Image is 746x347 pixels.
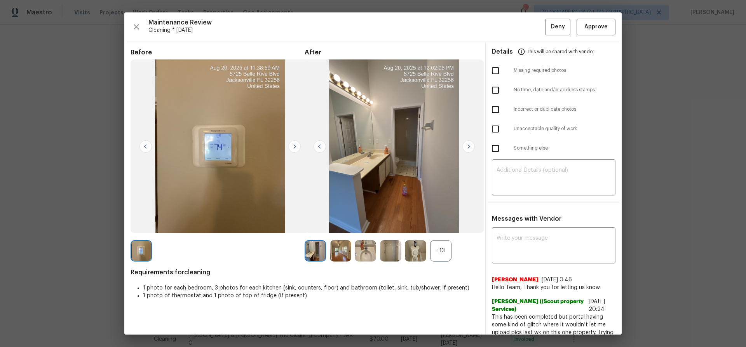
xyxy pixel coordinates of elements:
span: No time, date and/or address stamps [514,87,615,93]
span: Hello Team, Thank you for letting us know. [492,284,615,291]
li: 1 photo for each bedroom, 3 photos for each kitchen (sink, counters, floor) and bathroom (toilet,... [143,284,479,292]
div: Incorrect or duplicate photos [486,100,622,119]
button: Approve [577,19,615,35]
span: [PERSON_NAME] [492,276,539,284]
div: +13 [430,240,451,262]
span: Incorrect or duplicate photos [514,106,615,113]
img: left-chevron-button-url [139,140,152,153]
span: Cleaning * [DATE] [148,26,545,34]
img: left-chevron-button-url [314,140,326,153]
div: Something else [486,139,622,158]
span: This will be shared with vendor [527,42,594,61]
div: Missing required photos [486,61,622,80]
span: After [305,49,479,56]
span: [DATE] 0:46 [542,277,572,282]
span: Deny [551,22,565,32]
span: Unacceptable quality of work [514,126,615,132]
span: [DATE] 20:24 [589,299,605,312]
img: right-chevron-button-url [462,140,475,153]
span: Something else [514,145,615,152]
span: Messages with Vendor [492,216,561,222]
span: This has been completed but portal having some kind of glitch where it wouldn’t let me upload pic... [492,313,615,344]
span: Maintenance Review [148,19,545,26]
span: Requirements for cleaning [131,269,479,276]
span: [PERSON_NAME] ((Scout property Services) [492,298,586,313]
div: No time, date and/or address stamps [486,80,622,100]
span: Approve [584,22,608,32]
div: Unacceptable quality of work [486,119,622,139]
span: Before [131,49,305,56]
span: Missing required photos [514,67,615,74]
span: Details [492,42,513,61]
img: right-chevron-button-url [288,140,301,153]
button: Deny [545,19,570,35]
li: 1 photo of thermostat and 1 photo of top of fridge (if present) [143,292,479,300]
